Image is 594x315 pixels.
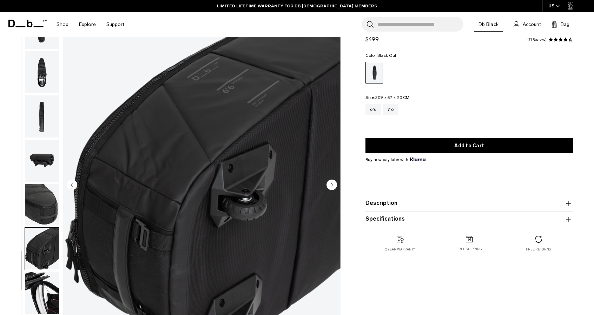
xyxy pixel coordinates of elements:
button: Specifications [365,215,573,223]
span: Buy now pay later with [365,156,425,163]
a: Account [514,20,541,28]
nav: Main Navigation [51,12,130,37]
img: Surf Pro Coffin 6'6 - 3-4 Boards [25,228,59,270]
a: LIMITED LIFETIME WARRANTY FOR DB [DEMOGRAPHIC_DATA] MEMBERS [217,3,377,9]
legend: Size: [365,95,409,100]
span: 209 x 57 x 20 CM [375,95,410,100]
img: Surf Pro Coffin 6'6 - 3-4 Boards [25,51,59,93]
a: Explore [79,12,96,37]
button: Bag [552,20,569,28]
span: Bag [561,21,569,28]
a: Shop [57,12,68,37]
img: {"height" => 20, "alt" => "Klarna"} [410,157,425,161]
img: Surf Pro Coffin 6'6 - 3-4 Boards [25,140,59,182]
button: Surf Pro Coffin 6'6 - 3-4 Boards [25,139,59,182]
a: Black Out [365,62,383,83]
button: Surf Pro Coffin 6'6 - 3-4 Boards [25,183,59,226]
p: Free returns [526,247,551,252]
a: Db Black [474,17,503,32]
a: Support [106,12,124,37]
span: Account [523,21,541,28]
a: 7'6 [383,104,398,115]
span: Black Out [377,53,396,58]
button: Add to Cart [365,138,573,153]
button: Surf Pro Coffin 6'6 - 3-4 Boards [25,51,59,94]
button: Description [365,199,573,208]
button: Previous slide [67,179,77,191]
span: $499 [365,36,379,42]
button: Next slide [326,179,337,191]
a: 6’6 [365,104,381,115]
legend: Color: [365,53,396,58]
p: Free shipping [456,247,482,252]
img: Surf Pro Coffin 6'6 - 3-4 Boards [25,184,59,226]
img: Surf Pro Coffin 6'6 - 3-4 Boards [25,95,59,138]
button: Surf Pro Coffin 6'6 - 3-4 Boards [25,272,59,314]
img: Surf Pro Coffin 6'6 - 3-4 Boards [25,272,59,314]
p: 2 year warranty [385,247,415,252]
a: 71 reviews [527,38,547,41]
button: Surf Pro Coffin 6'6 - 3-4 Boards [25,95,59,138]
